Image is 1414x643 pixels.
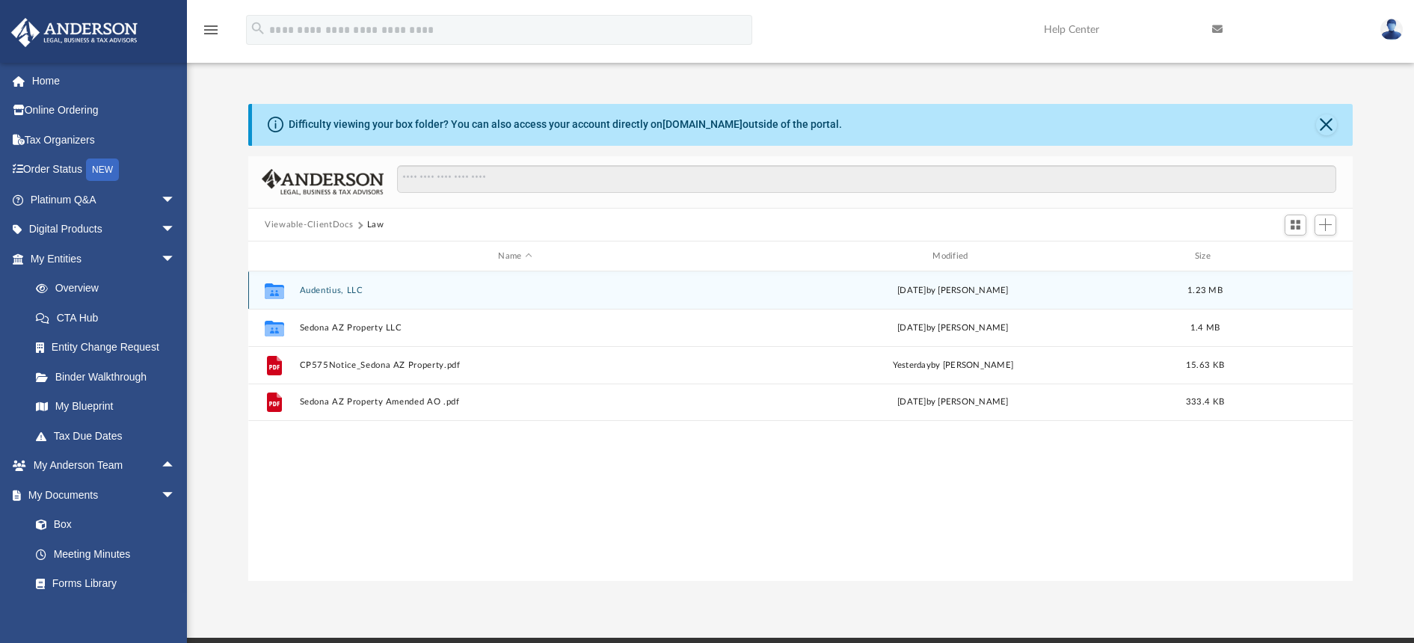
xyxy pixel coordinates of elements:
[10,66,198,96] a: Home
[21,539,191,569] a: Meeting Minutes
[367,218,384,232] button: Law
[161,185,191,215] span: arrow_drop_down
[21,421,198,451] a: Tax Due Dates
[300,360,731,370] button: CP575Notice_Sedona AZ Property.pdf
[737,396,1169,409] div: [DATE] by [PERSON_NAME]
[202,21,220,39] i: menu
[10,96,198,126] a: Online Ordering
[161,215,191,245] span: arrow_drop_down
[737,250,1169,263] div: Modified
[1186,361,1224,369] span: 15.63 KB
[300,398,731,407] button: Sedona AZ Property Amended AO .pdf
[299,250,731,263] div: Name
[1380,19,1403,40] img: User Pic
[1186,398,1224,406] span: 333.4 KB
[1315,215,1337,236] button: Add
[21,303,198,333] a: CTA Hub
[1187,286,1223,295] span: 1.23 MB
[10,215,198,244] a: Digital Productsarrow_drop_down
[397,165,1336,194] input: Search files and folders
[10,451,191,481] a: My Anderson Teamarrow_drop_up
[265,218,353,232] button: Viewable-ClientDocs
[300,323,731,333] button: Sedona AZ Property LLC
[300,286,731,295] button: Audentius, LLC
[1175,250,1235,263] div: Size
[21,510,183,540] a: Box
[161,451,191,482] span: arrow_drop_up
[893,361,931,369] span: yesterday
[1190,324,1220,332] span: 1.4 MB
[10,244,198,274] a: My Entitiesarrow_drop_down
[10,125,198,155] a: Tax Organizers
[255,250,292,263] div: id
[10,185,198,215] a: Platinum Q&Aarrow_drop_down
[737,359,1169,372] div: by [PERSON_NAME]
[161,480,191,511] span: arrow_drop_down
[250,20,266,37] i: search
[21,362,198,392] a: Binder Walkthrough
[202,28,220,39] a: menu
[21,392,191,422] a: My Blueprint
[21,333,198,363] a: Entity Change Request
[21,569,183,599] a: Forms Library
[663,118,743,130] a: [DOMAIN_NAME]
[21,274,198,304] a: Overview
[248,271,1353,581] div: grid
[289,117,842,132] div: Difficulty viewing your box folder? You can also access your account directly on outside of the p...
[10,480,191,510] a: My Documentsarrow_drop_down
[7,18,142,47] img: Anderson Advisors Platinum Portal
[737,284,1169,298] div: [DATE] by [PERSON_NAME]
[10,155,198,185] a: Order StatusNEW
[1316,114,1337,135] button: Close
[897,324,926,332] span: [DATE]
[737,321,1169,335] div: by [PERSON_NAME]
[1285,215,1307,236] button: Switch to Grid View
[1241,250,1346,263] div: id
[161,244,191,274] span: arrow_drop_down
[86,159,119,181] div: NEW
